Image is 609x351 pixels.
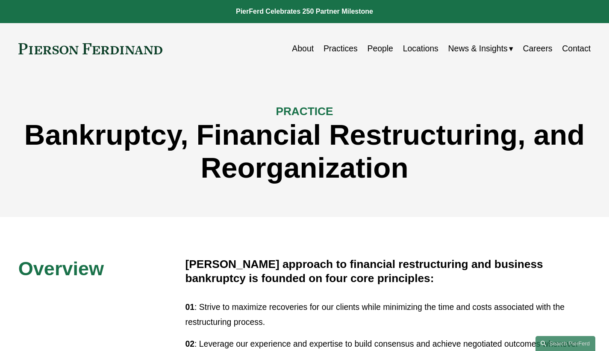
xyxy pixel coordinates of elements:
h1: Bankruptcy, Financial Restructuring, and Reorganization [18,119,591,184]
span: News & Insights [448,41,508,56]
a: About [292,40,314,57]
strong: 02 [185,339,194,348]
span: PRACTICE [276,105,333,118]
a: Search this site [535,336,595,351]
a: folder dropdown [448,40,513,57]
span: Overview [18,258,104,280]
a: Locations [403,40,438,57]
strong: 01 [185,302,194,312]
a: People [367,40,393,57]
p: : Strive to maximize recoveries for our clients while minimizing the time and costs associated wi... [185,300,591,330]
a: Contact [562,40,591,57]
h4: [PERSON_NAME] approach to financial restructuring and business bankruptcy is founded on four core... [185,257,591,286]
a: Practices [324,40,358,57]
a: Careers [523,40,553,57]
